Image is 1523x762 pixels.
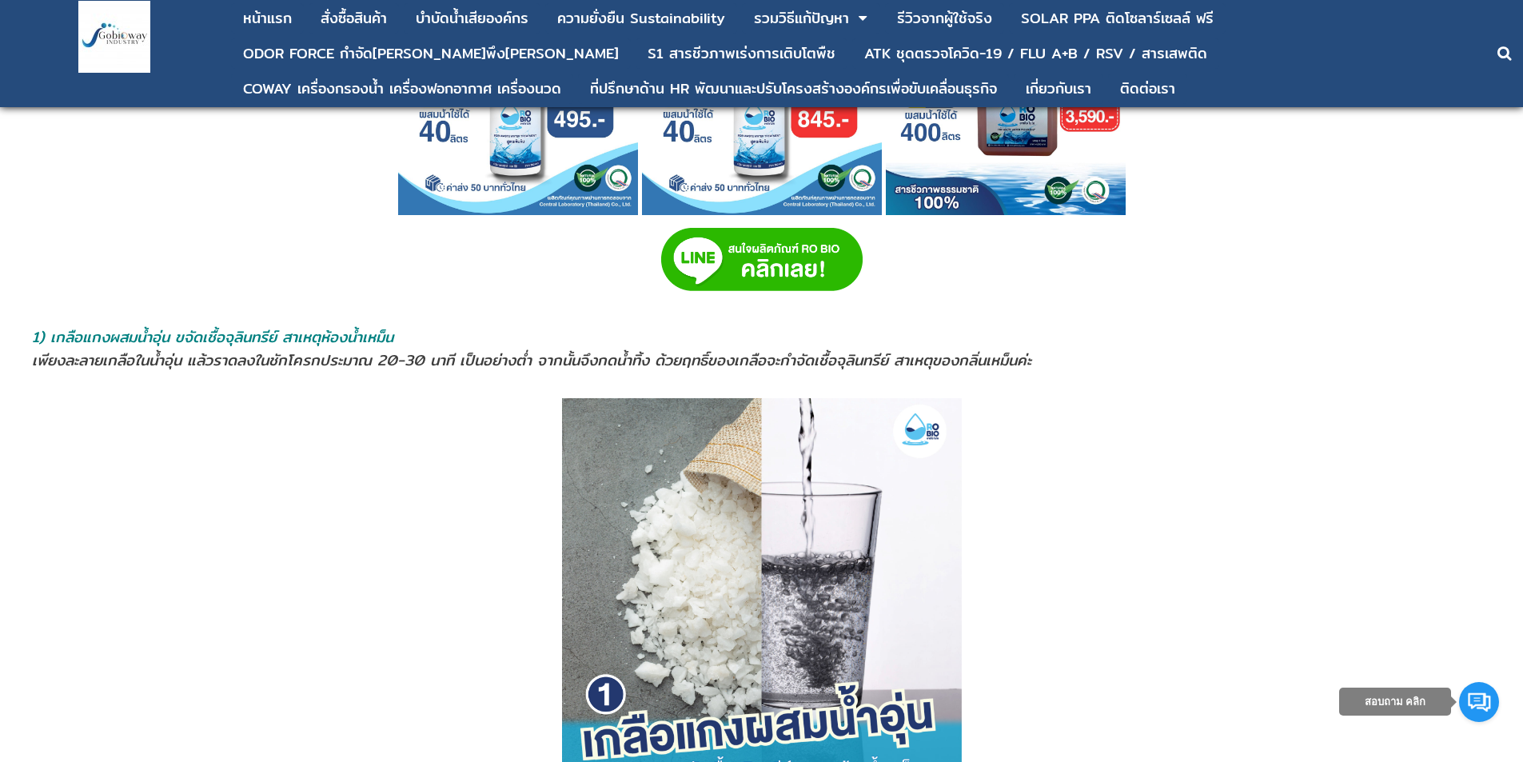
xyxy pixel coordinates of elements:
[32,325,393,349] span: 1) เกลือแกงผสมนํ้าอุ่น ขจัดเชื้อจุลินทรีย์ สาเหตุห้องน้ำเหม็น
[897,11,992,26] div: รีวิวจากผู้ใช้จริง
[243,38,619,69] a: ODOR FORCE กำจัด[PERSON_NAME]พึง[PERSON_NAME]
[321,11,387,26] div: สั่งซื้อสินค้า
[648,46,835,61] div: S1 สารชีวภาพเร่งการเติบโตพืช
[321,3,387,34] a: สั่งซื้อสินค้า
[864,38,1207,69] a: ATK ชุดตรวจโควิด-19 / FLU A+B / RSV / สารเสพติด
[416,3,528,34] a: บําบัดน้ำเสียองค์กร
[416,11,528,26] div: บําบัดน้ำเสียองค์กร
[648,38,835,69] a: S1 สารชีวภาพเร่งการเติบโตพืช
[1120,74,1175,104] a: ติดต่อเรา
[1021,11,1214,26] div: SOLAR PPA ติดโซลาร์เซลล์ ฟรี
[590,74,997,104] a: ที่ปรึกษาด้าน HR พัฒนาและปรับโครงสร้างองค์กรเพื่อขับเคลื่อนธุรกิจ
[1026,82,1091,96] div: เกี่ยวกับเรา
[557,3,725,34] a: ความยั่งยืน Sustainability
[754,11,849,26] div: รวมวิธีแก้ปัญหา
[243,11,292,26] div: หน้าแรก
[243,82,561,96] div: COWAY เครื่องกรองน้ำ เครื่องฟอกอากาศ เครื่องนวด
[1026,74,1091,104] a: เกี่ยวกับเรา
[557,11,725,26] div: ความยั่งยืน Sustainability
[754,3,849,34] a: รวมวิธีแก้ปัญหา
[1021,3,1214,34] a: SOLAR PPA ติดโซลาร์เซลล์ ฟรี
[1365,696,1426,708] span: สอบถาม คลิก
[864,46,1207,61] div: ATK ชุดตรวจโควิด-19 / FLU A+B / RSV / สารเสพติด
[243,74,561,104] a: COWAY เครื่องกรองน้ำ เครื่องฟอกอากาศ เครื่องนวด
[243,46,619,61] div: ODOR FORCE กำจัด[PERSON_NAME]พึง[PERSON_NAME]
[897,3,992,34] a: รีวิวจากผู้ใช้จริง
[1120,82,1175,96] div: ติดต่อเรา
[590,82,997,96] div: ที่ปรึกษาด้าน HR พัฒนาและปรับโครงสร้างองค์กรเพื่อขับเคลื่อนธุรกิจ
[78,1,150,73] img: large-1644130236041.jpg
[243,3,292,34] a: หน้าแรก
[32,349,1031,372] span: เพียงละลายเกลือในน้ำอุ่น แล้วราดลงในชักโครกประมาณ 20-30 นาที เป็นอย่างตํ่า จากนั้นจึงกดนํ้าทิ้ง ด...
